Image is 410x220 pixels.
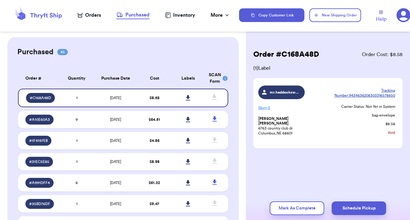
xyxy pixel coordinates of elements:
[110,118,121,121] span: [DATE]
[77,11,101,19] a: Orders
[150,139,159,143] span: $ 4.86
[29,138,48,143] span: # 1F4197EB
[171,68,205,89] th: Labels
[209,72,221,85] div: SCAN Form
[149,181,160,185] span: $ 61.32
[138,68,172,89] th: Cost
[388,130,395,135] button: Void
[18,68,60,89] th: Order #
[76,160,77,164] span: 1
[94,68,138,89] th: Purchase Date
[332,201,386,215] button: Schedule Pickup
[341,104,395,109] p: Carrier Status: Not Yet in System
[258,117,320,136] p: 6763 country club dr Columbus , NE 68601
[253,64,403,72] span: ( 1 ) Label
[258,103,270,113] p: Skirt
[270,90,299,95] span: mr.haddockswife
[239,8,304,22] button: Copy Customer Link
[30,95,51,100] span: # C168A48D
[165,11,195,19] a: Inventory
[57,49,68,55] span: 45
[29,117,50,122] span: # A10E60A3
[110,139,121,143] span: [DATE]
[266,106,270,110] span: + 3
[253,50,319,59] h2: Order # C168A48D
[29,159,49,164] span: # 31EC5E85
[270,201,324,215] button: Mark As Complete
[309,8,361,22] button: New Shipping Order
[116,11,150,19] a: Purchased
[110,202,121,206] span: [DATE]
[76,118,78,121] span: 9
[376,10,386,23] a: Help
[110,96,121,100] span: [DATE]
[29,201,50,206] span: # 35BD76DF
[110,181,121,185] span: [DATE]
[372,113,395,118] p: bag-envelope
[150,202,159,206] span: $ 9.47
[76,202,77,206] span: 1
[149,118,160,121] span: $ 64.51
[386,121,395,126] p: $ 8.58
[17,47,54,57] h2: Purchased
[76,96,77,100] span: 1
[60,68,94,89] th: Quantity
[150,160,159,164] span: $ 8.98
[76,139,77,143] span: 1
[320,86,395,100] a: Tracking Number:9434636208303316578650
[258,117,320,126] span: [PERSON_NAME] [PERSON_NAME]
[150,96,159,100] span: $ 8.58
[29,180,50,185] span: # A991DFF4
[110,160,121,164] span: [DATE]
[362,51,403,58] span: Order Cost: $ 8.58
[76,181,78,185] span: 8
[376,15,386,23] span: Help
[211,11,230,19] div: More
